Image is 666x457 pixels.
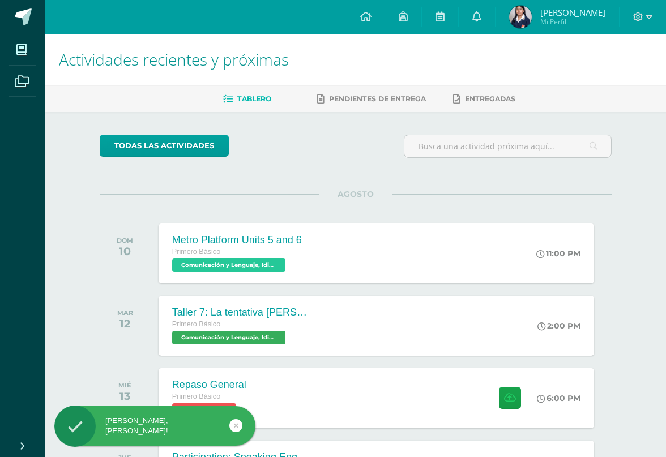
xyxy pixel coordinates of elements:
div: [PERSON_NAME], [PERSON_NAME]! [54,416,255,436]
div: 6:00 PM [537,393,580,403]
div: 11:00 PM [536,248,580,258]
div: 2:00 PM [537,321,580,331]
img: 8961583368e2b0077117dd0b5a1d1231.png [509,6,532,28]
span: Entregadas [465,94,515,103]
div: Taller 7: La tentativa [PERSON_NAME] [172,307,308,318]
div: 13 [118,389,131,403]
span: AGOSTO [319,189,392,199]
a: Entregadas [453,90,515,108]
div: MAR [117,309,133,317]
span: Primero Básico [172,248,220,256]
div: 10 [117,244,133,258]
span: Comunicación y Lenguaje, Idioma Español 'A' [172,331,285,344]
div: 12 [117,317,133,330]
div: Repaso General [172,379,246,391]
span: Actividades recientes y próximas [59,49,289,70]
div: Metro Platform Units 5 and 6 [172,234,302,246]
a: Pendientes de entrega [317,90,426,108]
input: Busca una actividad próxima aquí... [404,135,612,157]
a: todas las Actividades [100,135,229,157]
span: Mi Perfil [540,17,605,27]
span: Matemáticas 'A' [172,403,236,417]
span: Comunicación y Lenguaje, Idioma Extranjero Inglés 'A' [172,258,285,272]
span: Primero Básico [172,393,220,400]
span: [PERSON_NAME] [540,7,605,18]
span: Tablero [237,94,271,103]
div: MIÉ [118,381,131,389]
a: Tablero [223,90,271,108]
span: Pendientes de entrega [329,94,426,103]
div: DOM [117,236,133,244]
span: Primero Básico [172,320,220,328]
